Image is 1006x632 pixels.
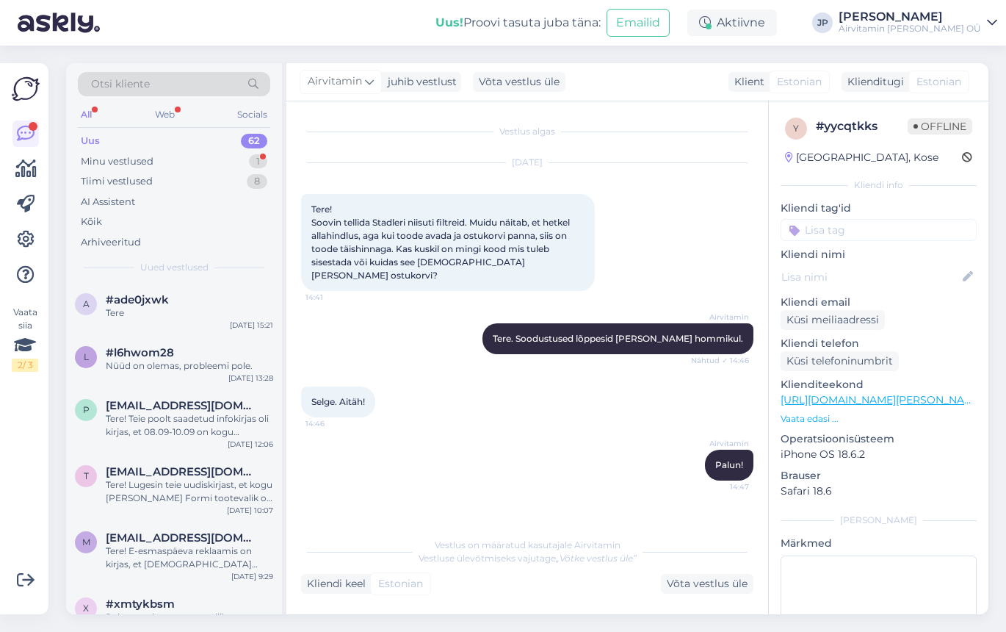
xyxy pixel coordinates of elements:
div: 1 [249,154,267,169]
i: „Võtke vestlus üle” [556,553,637,564]
div: [DATE] [301,156,753,169]
p: Märkmed [781,536,977,551]
div: Web [152,105,178,124]
div: Tere! E-esmaspäeva reklaamis on kirjas, et [DEMOGRAPHIC_DATA] rakendub ka filtritele. Samas, [PER... [106,545,273,571]
div: [DATE] 9:29 [231,571,273,582]
div: Socials [234,105,270,124]
div: AI Assistent [81,195,135,209]
div: Vaata siia [12,306,38,372]
p: Brauser [781,468,977,484]
span: Uued vestlused [140,261,209,274]
div: Minu vestlused [81,154,153,169]
span: Tere. Soodustused lõppesid [PERSON_NAME] hommikul. [493,333,743,344]
div: Tere! Lugesin teie uudiskirjast, et kogu [PERSON_NAME] Formi tootevalik on 20% soodsamalt alates ... [106,478,273,505]
div: juhib vestlust [382,74,457,90]
p: Vaata edasi ... [781,412,977,425]
div: All [78,105,95,124]
div: Arhiveeritud [81,235,141,250]
div: Tere [106,306,273,320]
span: Vestlus on määratud kasutajale Airvitamin [435,539,620,550]
span: 14:41 [305,292,361,303]
span: Otsi kliente [91,76,150,92]
div: Aktiivne [687,10,777,36]
span: Airvitamin [694,438,749,449]
p: Kliendi nimi [781,247,977,262]
button: Emailid [607,9,670,37]
span: Selge. Aitäh! [311,396,365,407]
p: Kliendi tag'id [781,201,977,216]
div: Tere! Teie poolt saadetud infokirjas oli kirjas, et 08.09-10.09 on kogu [PERSON_NAME] Formi toote... [106,412,273,439]
span: merilin686@hotmail.com [106,531,258,545]
span: l [84,351,89,362]
span: Vestluse ülevõtmiseks vajutage [419,553,637,564]
div: [PERSON_NAME] [839,11,981,23]
p: iPhone OS 18.6.2 [781,447,977,462]
div: [DATE] 12:06 [228,439,273,450]
p: Klienditeekond [781,377,977,392]
div: Vestlus algas [301,125,753,138]
span: 14:47 [694,481,749,492]
div: [GEOGRAPHIC_DATA], Kose [785,150,938,165]
span: y [793,123,799,134]
span: Tere! Soovin tellida Stadleri niisuti filtreid. Muidu näitab, et hetkel allahindlus, aga kui tood... [311,204,572,281]
span: triin.nuut@gmail.com [106,465,258,478]
b: Uus! [435,15,463,29]
span: Estonian [916,74,961,90]
input: Lisa tag [781,219,977,241]
input: Lisa nimi [781,269,960,285]
div: Kliendi keel [301,576,366,592]
p: Safari 18.6 [781,484,977,499]
span: m [82,536,90,547]
div: [PERSON_NAME] [781,514,977,527]
div: Kõik [81,215,102,229]
span: Airvitamin [694,312,749,323]
span: piret.kattai@gmail.com [106,399,258,412]
a: [PERSON_NAME]Airvitamin [PERSON_NAME] OÜ [839,11,997,35]
span: 14:46 [305,418,361,429]
div: Kliendi info [781,179,977,192]
div: [DATE] 10:07 [227,505,273,516]
span: #ade0jxwk [106,293,169,306]
span: #l6hwom28 [106,346,174,359]
div: Võta vestlus üle [661,574,753,594]
span: Airvitamin [308,73,362,90]
div: Nüüd on olemas, probleemi pole. [106,359,273,373]
div: Klient [728,74,764,90]
span: Estonian [378,576,423,592]
div: Airvitamin [PERSON_NAME] OÜ [839,23,981,35]
div: Küsi telefoninumbrit [781,351,899,371]
span: Estonian [777,74,822,90]
div: 62 [241,134,267,148]
div: 2 / 3 [12,359,38,372]
div: Võta vestlus üle [473,72,565,92]
div: Uus [81,134,100,148]
div: Küsi meiliaadressi [781,310,885,330]
p: Operatsioonisüsteem [781,431,977,447]
div: 8 [247,174,267,189]
span: a [83,298,90,309]
div: Tiimi vestlused [81,174,153,189]
div: JP [812,12,833,33]
div: Klienditugi [842,74,904,90]
span: Nähtud ✓ 14:46 [691,355,749,366]
p: Kliendi telefon [781,336,977,351]
div: # yycqtkks [816,118,908,135]
span: Palun! [715,459,743,470]
span: p [83,404,90,415]
span: x [83,603,89,614]
p: Kliendi email [781,295,977,310]
img: Askly Logo [12,75,40,103]
div: [DATE] 13:28 [228,373,273,384]
div: Proovi tasuta juba täna: [435,14,601,32]
span: Offline [908,118,972,134]
div: [DATE] 15:21 [230,320,273,331]
span: #xmtykbsm [106,597,175,611]
span: t [84,470,89,481]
